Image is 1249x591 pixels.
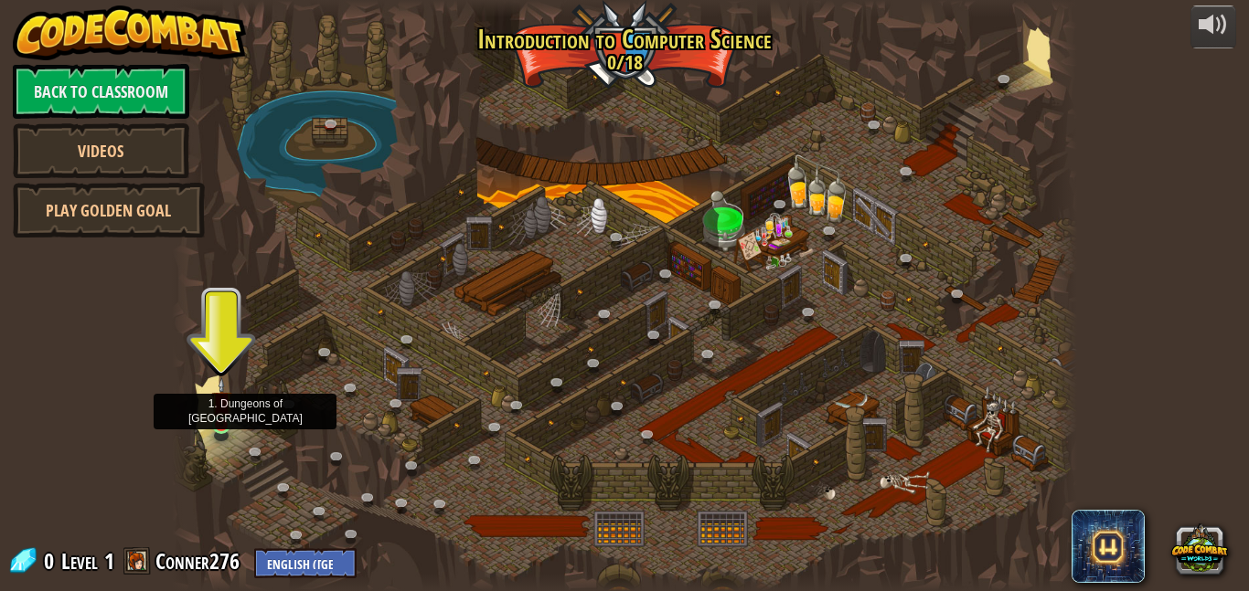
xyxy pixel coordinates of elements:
[13,123,189,178] a: Videos
[155,546,245,575] a: Conner276
[13,5,247,60] img: CodeCombat - Learn how to code by playing a game
[44,546,59,575] span: 0
[1190,5,1236,48] button: Adjust volume
[61,546,98,576] span: Level
[211,377,232,427] img: level-banner-unstarted.png
[13,183,205,237] a: Play Golden Goal
[13,64,189,119] a: Back to Classroom
[104,546,114,575] span: 1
